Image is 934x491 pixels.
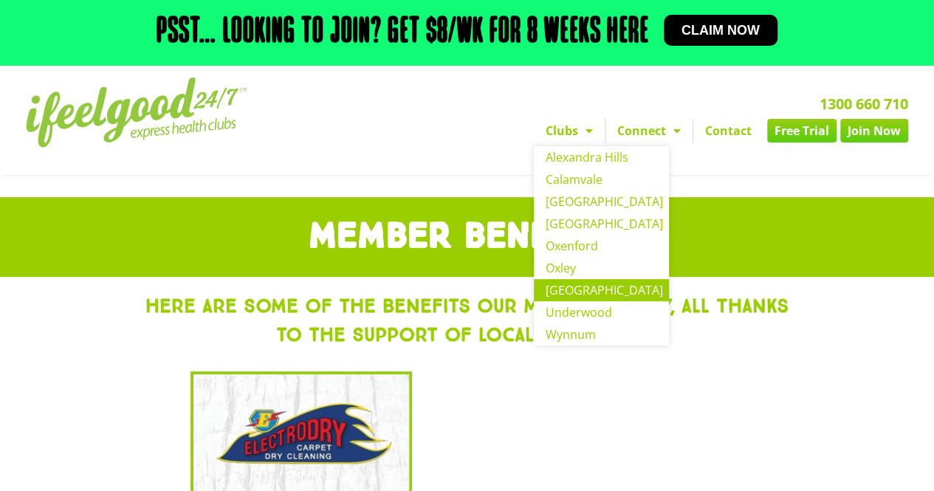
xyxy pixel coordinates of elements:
a: Calamvale [534,168,669,190]
ul: Clubs [534,146,669,346]
a: Claim now [664,15,777,46]
a: Join Now [840,119,908,143]
a: Oxenford [534,235,669,257]
a: Contact [693,119,763,143]
a: [GEOGRAPHIC_DATA] [534,213,669,235]
a: 1300 660 710 [820,94,908,114]
a: Oxley [534,257,669,279]
a: Clubs [534,119,605,143]
h1: MEMBER BENEFITS [7,219,927,255]
h3: Here Are Some of the Benefits Our Member Enjoy, All Thanks to the Support of Local Businesses. [142,292,792,349]
a: Alexandra Hills [534,146,669,168]
h2: Psst… Looking to join? Get $8/wk for 8 weeks here [157,15,649,50]
a: [GEOGRAPHIC_DATA] [534,190,669,213]
a: [GEOGRAPHIC_DATA] [534,279,669,301]
nav: Menu [340,119,908,143]
a: Underwood [534,301,669,323]
a: Wynnum [534,323,669,346]
span: Claim now [681,24,760,37]
a: Connect [605,119,693,143]
a: Free Trial [767,119,837,143]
